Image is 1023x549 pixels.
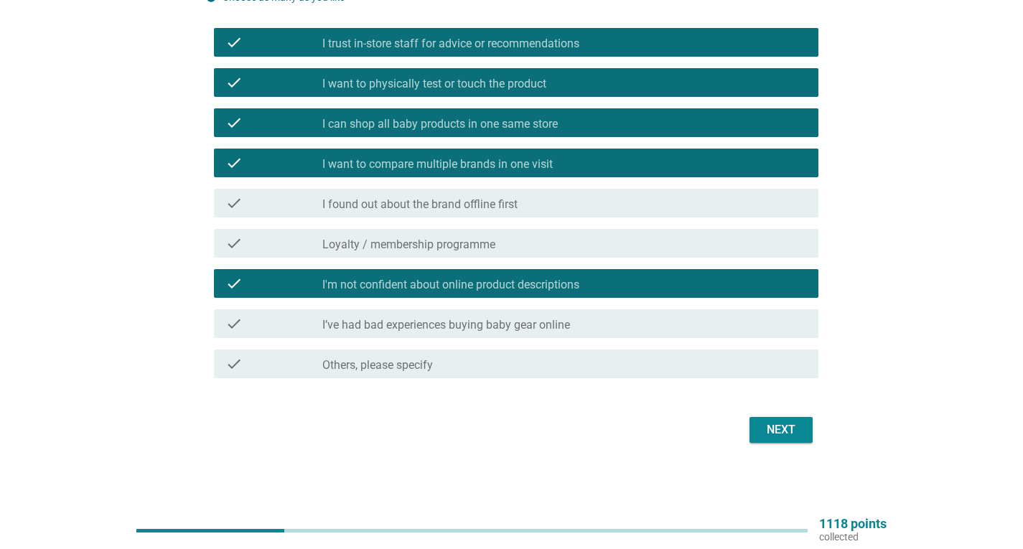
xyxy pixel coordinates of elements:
i: check [225,34,243,51]
button: Next [749,417,813,443]
i: check [225,114,243,131]
i: check [225,194,243,212]
label: Loyalty / membership programme [322,238,495,252]
i: check [225,74,243,91]
label: I can shop all baby products in one same store [322,117,558,131]
i: check [225,315,243,332]
i: check [225,355,243,372]
label: Others, please specify [322,358,433,372]
label: I trust in-store staff for advice or recommendations [322,37,579,51]
i: check [225,235,243,252]
p: collected [819,530,887,543]
label: I’ve had bad experiences buying baby gear online [322,318,570,332]
p: 1118 points [819,517,887,530]
div: Next [761,421,801,438]
i: check [225,275,243,292]
label: I'm not confident about online product descriptions [322,278,579,292]
label: I want to compare multiple brands in one visit [322,157,553,172]
label: I found out about the brand offline first [322,197,518,212]
i: check [225,154,243,172]
label: I want to physically test or touch the product [322,77,546,91]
